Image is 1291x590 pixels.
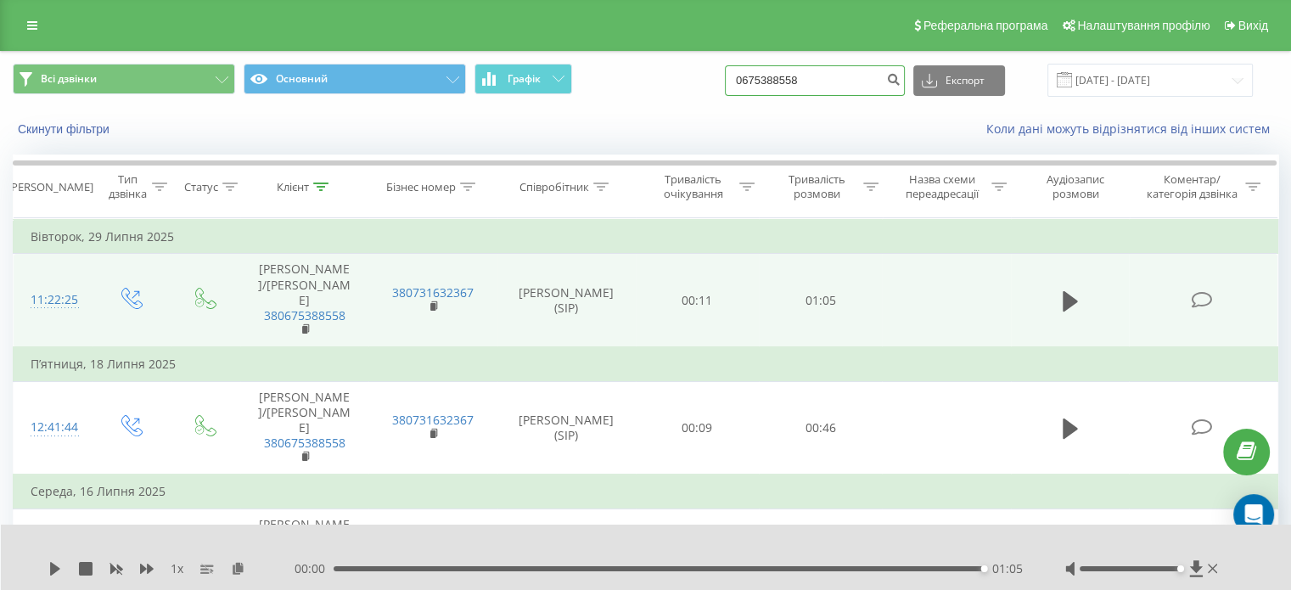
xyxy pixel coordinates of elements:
span: 00:00 [295,560,334,577]
a: 380675388558 [264,307,345,323]
span: Налаштування профілю [1077,19,1210,32]
td: [PERSON_NAME]/[PERSON_NAME] [240,254,368,347]
td: П’ятниця, 18 Липня 2025 [14,347,1278,381]
div: 12:41:44 [31,411,76,444]
td: [PERSON_NAME] (SIP) [497,381,636,475]
span: Вихід [1238,19,1268,32]
div: Статус [184,180,218,194]
td: Середа, 16 Липня 2025 [14,475,1278,509]
div: Тривалість очікування [651,172,736,201]
div: Бізнес номер [386,180,456,194]
button: Основний [244,64,466,94]
td: 00:09 [636,381,759,475]
input: Пошук за номером [725,65,905,96]
div: Accessibility label [1176,565,1183,572]
span: Реферальна програма [923,19,1048,32]
div: Тривалість розмови [774,172,859,201]
td: 00:11 [636,254,759,347]
a: 380731632367 [392,412,474,428]
div: Клієнт [277,180,309,194]
td: Вівторок, 29 Липня 2025 [14,220,1278,254]
div: 11:22:25 [31,284,76,317]
td: 00:46 [759,381,882,475]
div: Співробітник [519,180,589,194]
a: 380675388558 [264,435,345,451]
span: Всі дзвінки [41,72,97,86]
a: 380731632367 [392,284,474,301]
button: Скинути фільтри [13,121,118,137]
div: Open Intercom Messenger [1233,494,1274,535]
span: Графік [508,73,541,85]
span: 1 x [171,560,183,577]
button: Всі дзвінки [13,64,235,94]
a: Коли дані можуть відрізнятися вiд інших систем [986,121,1278,137]
td: 01:05 [759,254,882,347]
div: [PERSON_NAME] [8,180,93,194]
div: Коментар/категорія дзвінка [1142,172,1241,201]
button: Експорт [913,65,1005,96]
div: Аудіозапис розмови [1026,172,1125,201]
td: [PERSON_NAME] (SIP) [497,254,636,347]
div: Тип дзвінка [107,172,147,201]
button: Графік [474,64,572,94]
div: Назва схеми переадресації [898,172,987,201]
td: [PERSON_NAME]/[PERSON_NAME] [240,381,368,475]
span: 01:05 [992,560,1023,577]
div: Accessibility label [981,565,988,572]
